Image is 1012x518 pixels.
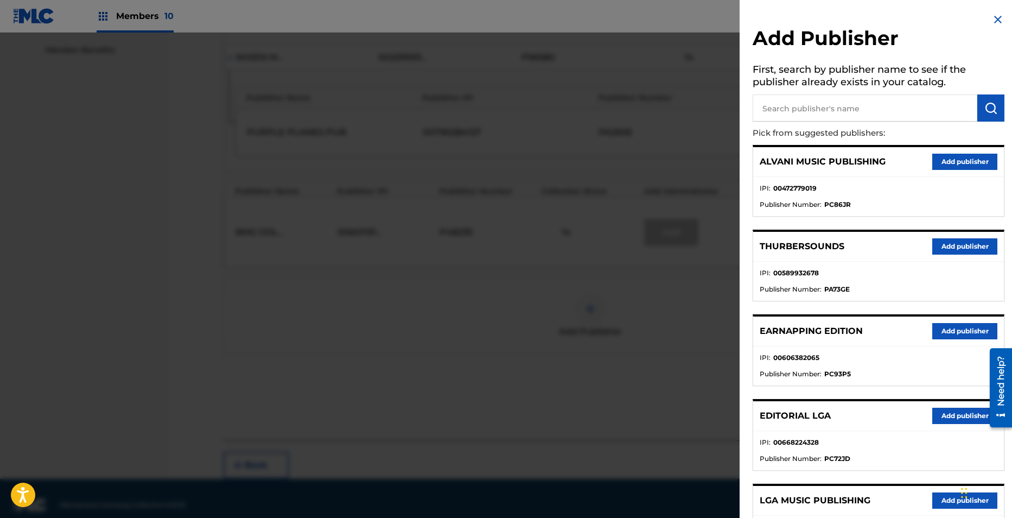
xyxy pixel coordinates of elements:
[760,325,863,338] p: EARNAPPING EDITION
[760,438,771,447] span: IPI :
[760,268,771,278] span: IPI :
[753,60,1004,94] h5: First, search by publisher name to see if the publisher already exists in your catalog.
[753,26,1004,54] h2: Add Publisher
[760,240,844,253] p: THURBERSOUNDS
[116,10,174,22] span: Members
[760,353,771,363] span: IPI :
[753,94,977,122] input: Search publisher's name
[958,466,1012,518] iframe: Chat Widget
[760,454,822,464] span: Publisher Number :
[773,353,819,363] strong: 00606382065
[753,122,943,145] p: Pick from suggested publishers:
[773,268,819,278] strong: 00589932678
[932,492,997,509] button: Add publisher
[932,323,997,339] button: Add publisher
[932,408,997,424] button: Add publisher
[984,102,997,115] img: Search Works
[760,494,870,507] p: LGA MUSIC PUBLISHING
[760,369,822,379] span: Publisher Number :
[824,285,850,294] strong: PA73GE
[824,454,850,464] strong: PC72JD
[932,238,997,255] button: Add publisher
[824,200,851,210] strong: PC86JR
[760,184,771,193] span: IPI :
[760,285,822,294] span: Publisher Number :
[773,438,819,447] strong: 00668224328
[13,8,55,24] img: MLC Logo
[982,344,1012,432] iframe: Resource Center
[932,154,997,170] button: Add publisher
[760,155,886,168] p: ALVANI MUSIC PUBLISHING
[97,10,110,23] img: Top Rightsholders
[824,369,851,379] strong: PC93P5
[961,477,968,509] div: Drag
[760,409,831,422] p: EDITORIAL LGA
[164,11,174,21] span: 10
[760,200,822,210] span: Publisher Number :
[773,184,817,193] strong: 00472779019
